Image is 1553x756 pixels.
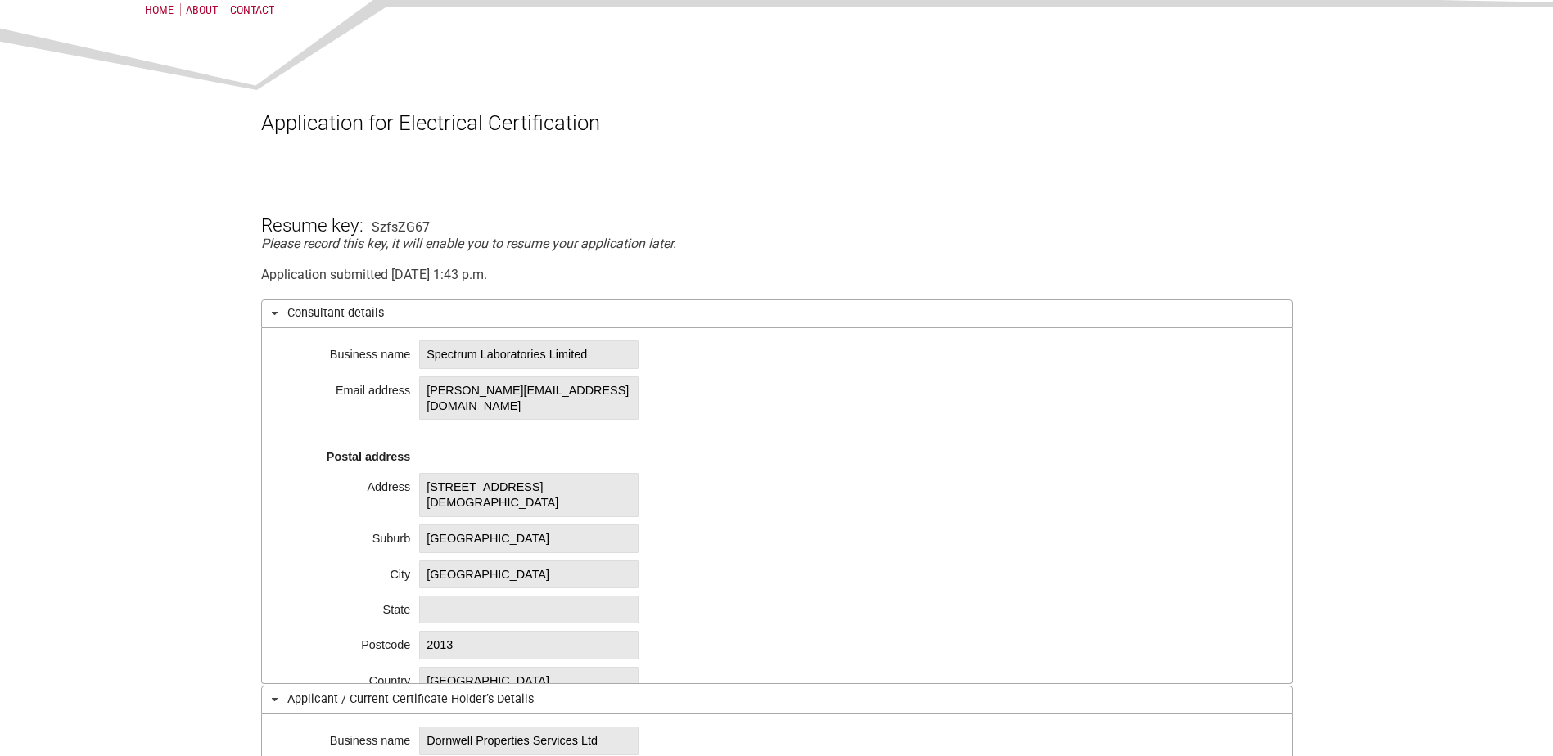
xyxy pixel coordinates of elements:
div: Suburb [287,527,410,543]
span: 2013 [419,631,639,659]
span: [PERSON_NAME][EMAIL_ADDRESS][DOMAIN_NAME] [419,376,639,420]
a: Home [145,3,174,16]
div: Business name [287,729,410,745]
span: [GEOGRAPHIC_DATA] [419,524,639,553]
div: State [287,598,410,614]
span: Spectrum Laboratories Limited [419,340,639,369]
span: [STREET_ADDRESS][DEMOGRAPHIC_DATA] [419,473,639,516]
div: Address [287,475,410,492]
h1: Application for Electrical Certification [261,110,1293,135]
span: [GEOGRAPHIC_DATA] [419,667,639,695]
span: Dornwell Properties Services Ltd [419,727,639,755]
span: [GEOGRAPHIC_DATA] [419,560,639,589]
a: About [180,3,223,16]
div: Application submitted [DATE] 1:43 p.m. [261,267,1293,282]
div: Business name [287,343,410,359]
h3: Resume key: [261,187,363,236]
div: Postcode [287,633,410,650]
em: Please record this key, it will enable you to resume your application later. [261,236,676,251]
h3: Consultant details [261,299,1293,328]
div: Email address [287,379,410,395]
div: SzfsZG67 [372,219,430,235]
h3: Applicant / Current Certificate Holder’s Details [261,686,1293,714]
div: City [287,563,410,579]
div: Country [287,669,410,686]
a: Contact [230,3,274,16]
strong: Postal address [327,450,410,463]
